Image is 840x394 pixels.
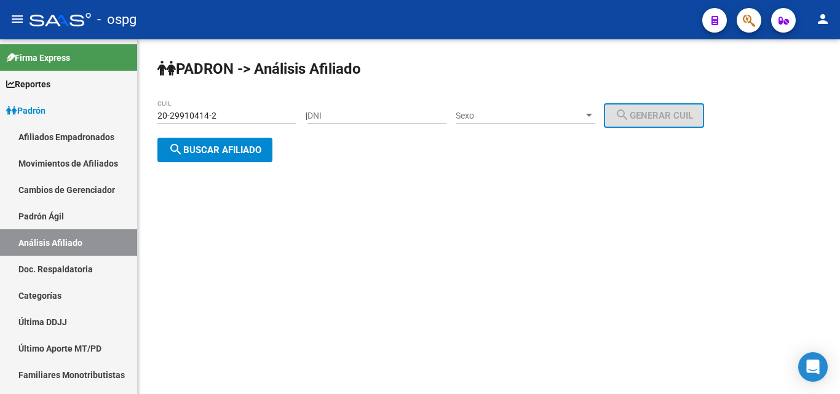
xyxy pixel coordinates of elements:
span: - ospg [97,6,137,33]
span: Sexo [456,111,584,121]
button: Generar CUIL [604,103,704,128]
mat-icon: menu [10,12,25,26]
span: Reportes [6,77,50,91]
div: Open Intercom Messenger [798,352,828,382]
strong: PADRON -> Análisis Afiliado [157,60,361,77]
mat-icon: search [168,142,183,157]
span: Padrón [6,104,46,117]
button: Buscar afiliado [157,138,272,162]
span: Buscar afiliado [168,144,261,156]
div: | [306,111,713,120]
mat-icon: search [615,108,630,122]
mat-icon: person [815,12,830,26]
span: Firma Express [6,51,70,65]
span: Generar CUIL [615,110,693,121]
